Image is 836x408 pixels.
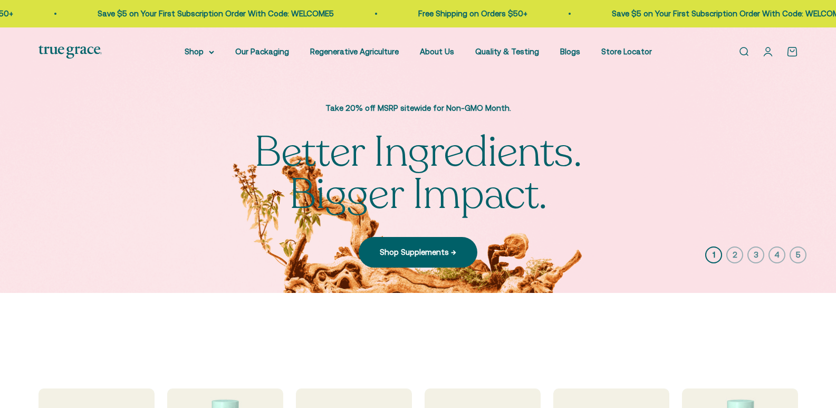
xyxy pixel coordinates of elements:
[768,246,785,263] button: 4
[310,47,399,56] a: Regenerative Agriculture
[726,246,743,263] button: 2
[359,237,477,268] a: Shop Supplements →
[790,246,806,263] button: 5
[409,9,518,18] a: Free Shipping on Orders $50+
[254,124,582,223] split-lines: Better Ingredients. Bigger Impact.
[475,47,539,56] a: Quality & Testing
[244,102,592,115] p: Take 20% off MSRP sitewide for Non-GMO Month.
[747,246,764,263] button: 3
[420,47,454,56] a: About Us
[185,45,214,58] summary: Shop
[560,47,580,56] a: Blogs
[705,246,722,263] button: 1
[88,7,324,20] p: Save $5 on Your First Subscription Order With Code: WELCOME5
[601,47,652,56] a: Store Locator
[235,47,289,56] a: Our Packaging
